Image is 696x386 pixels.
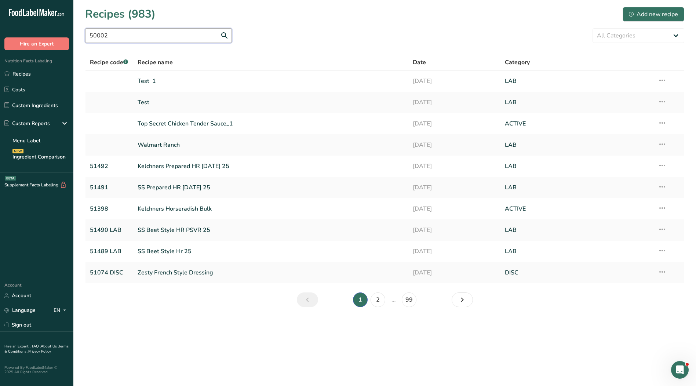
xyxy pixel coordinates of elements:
[138,95,404,110] a: Test
[413,73,496,89] a: [DATE]
[138,73,404,89] a: Test_1
[4,37,69,50] button: Hire an Expert
[505,180,649,195] a: LAB
[90,180,129,195] a: 51491
[505,58,530,67] span: Category
[4,120,50,127] div: Custom Reports
[452,292,473,307] a: Next page
[41,344,58,349] a: About Us .
[413,159,496,174] a: [DATE]
[90,159,129,174] a: 51492
[138,58,173,67] span: Recipe name
[505,265,649,280] a: DISC
[413,116,496,131] a: [DATE]
[413,244,496,259] a: [DATE]
[12,149,23,153] div: NEW
[138,244,404,259] a: SS Beet Style Hr 25
[28,349,51,354] a: Privacy Policy
[138,180,404,195] a: SS Prepared HR [DATE] 25
[505,244,649,259] a: LAB
[138,137,404,153] a: Walmart Ranch
[505,159,649,174] a: LAB
[138,201,404,216] a: Kelchners Horseradish Bulk
[629,10,678,19] div: Add new recipe
[413,95,496,110] a: [DATE]
[413,58,426,67] span: Date
[138,222,404,238] a: SS Beet Style HR PSVR 25
[413,180,496,195] a: [DATE]
[413,265,496,280] a: [DATE]
[413,137,496,153] a: [DATE]
[4,344,69,354] a: Terms & Conditions .
[4,344,30,349] a: Hire an Expert .
[90,222,129,238] a: 51490 LAB
[413,201,496,216] a: [DATE]
[138,116,404,131] a: Top Secret Chicken Tender Sauce_1
[138,159,404,174] a: Kelchners Prepared HR [DATE] 25
[5,176,16,181] div: BETA
[371,292,385,307] a: Page 2.
[90,201,129,216] a: 51398
[4,304,36,317] a: Language
[671,361,689,379] iframe: Intercom live chat
[402,292,416,307] a: Page 99.
[4,365,69,374] div: Powered By FoodLabelMaker © 2025 All Rights Reserved
[85,28,232,43] input: Search for recipe
[505,95,649,110] a: LAB
[505,73,649,89] a: LAB
[623,7,684,22] button: Add new recipe
[90,265,129,280] a: 51074 DISC
[505,116,649,131] a: ACTIVE
[90,244,129,259] a: 51489 LAB
[413,222,496,238] a: [DATE]
[32,344,41,349] a: FAQ .
[505,201,649,216] a: ACTIVE
[505,137,649,153] a: LAB
[297,292,318,307] a: Previous page
[85,6,156,22] h1: Recipes (983)
[138,265,404,280] a: Zesty French Style Dressing
[505,222,649,238] a: LAB
[54,306,69,315] div: EN
[90,58,128,66] span: Recipe code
